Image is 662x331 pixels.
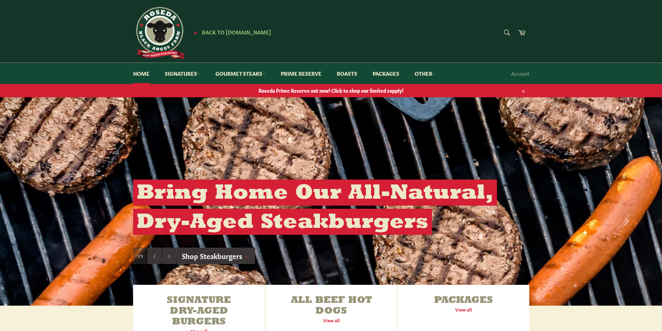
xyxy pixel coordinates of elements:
a: Home [126,63,156,84]
span: ★ [194,30,197,35]
div: Slide 1, current [133,248,147,264]
h2: Bring Home Our All-Natural, Dry-Aged Steakburgers [133,180,497,235]
button: Next slide [162,248,176,264]
span: Back to [DOMAIN_NAME] [202,28,271,35]
span: 1/3 [137,253,143,259]
a: Roasts [330,63,364,84]
span: → [243,251,250,260]
a: Roseda Prime Reserve out now! Click to shop our limited supply! [126,84,536,97]
a: ★ Back to [DOMAIN_NAME] [190,30,271,35]
a: Prime Reserve [274,63,328,84]
a: Shop Steakburgers [177,248,255,264]
img: Roseda Beef [133,7,185,59]
span: Roseda Prime Reserve out now! Click to shop our limited supply! [126,87,536,94]
a: Other [408,63,442,84]
a: Signatures [158,63,207,84]
a: Packages [366,63,406,84]
a: Account [508,63,533,84]
button: Previous slide [147,248,162,264]
a: Gourmet Steaks [209,63,272,84]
